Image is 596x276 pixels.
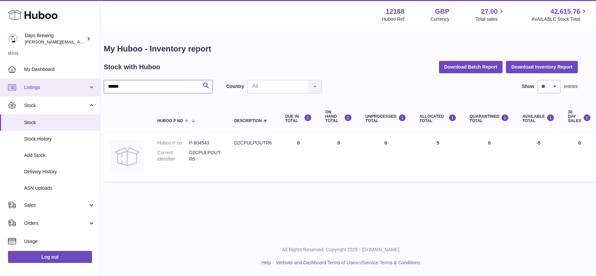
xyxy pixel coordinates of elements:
dd: P-804543 [189,140,221,146]
label: Country [226,83,244,90]
span: Description [234,119,262,123]
h1: My Huboo - Inventory report [104,43,578,54]
span: Stock History [24,136,95,142]
label: Show [522,83,534,90]
a: 27.00 Total sales [476,7,505,22]
a: Service Terms & Conditions [363,260,420,265]
span: Orders [24,220,88,226]
span: Usage [24,238,95,245]
strong: 12188 [386,7,405,16]
td: 0 [319,133,359,182]
div: ALLOCATED Total [420,114,456,123]
span: Sales [24,202,88,208]
td: 0 [278,133,319,182]
div: DUE IN TOTAL [285,114,312,123]
dd: D2CPULPOUTR6 [189,150,221,162]
span: entries [564,83,578,90]
p: All Rights Reserved. Copyright 2025 - [DOMAIN_NAME] [98,247,583,253]
button: Download Inventory Report [506,61,578,73]
a: Help [261,260,271,265]
a: 42,615.76 AVAILABLE Stock Total [531,7,588,22]
td: 0 [359,133,413,182]
img: greg@daysbrewing.com [8,34,18,44]
span: Total sales [476,16,505,22]
td: -5 [516,133,561,182]
span: 42,615.76 [550,7,580,16]
span: Huboo P no [157,119,183,123]
div: Days Brewing [25,32,85,45]
span: My Dashboard [24,66,95,73]
dt: Current identifier [157,150,189,162]
span: 0 [488,140,491,146]
dt: Huboo P no [157,140,189,146]
span: ASN Uploads [24,185,95,191]
div: 30 DAY SALES [568,110,591,123]
a: Log out [8,251,92,263]
span: 27.00 [481,7,498,16]
span: Add Stock [24,152,95,159]
span: Listings [24,84,88,91]
h2: Stock with Huboo [104,63,160,72]
img: product image [110,140,144,173]
a: Website and Dashboard Terms of Use [276,260,355,265]
div: Huboo Ref [382,16,405,22]
strong: GBP [435,7,449,16]
div: QUARANTINED Total [470,114,509,123]
span: Stock [24,119,95,126]
button: Download Batch Report [439,61,503,73]
div: UNPROCESSED Total [365,114,406,123]
li: and [274,260,420,266]
div: AVAILABLE Total [522,114,555,123]
td: 5 [413,133,463,182]
div: ON HAND Total [325,110,352,123]
div: D2CPULPOUTR6 [234,140,272,146]
span: Stock [24,102,88,109]
span: Delivery History [24,169,95,175]
span: [PERSON_NAME][EMAIL_ADDRESS][DOMAIN_NAME] [25,39,134,44]
div: Currency [431,16,450,22]
span: AVAILABLE Stock Total [531,16,588,22]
